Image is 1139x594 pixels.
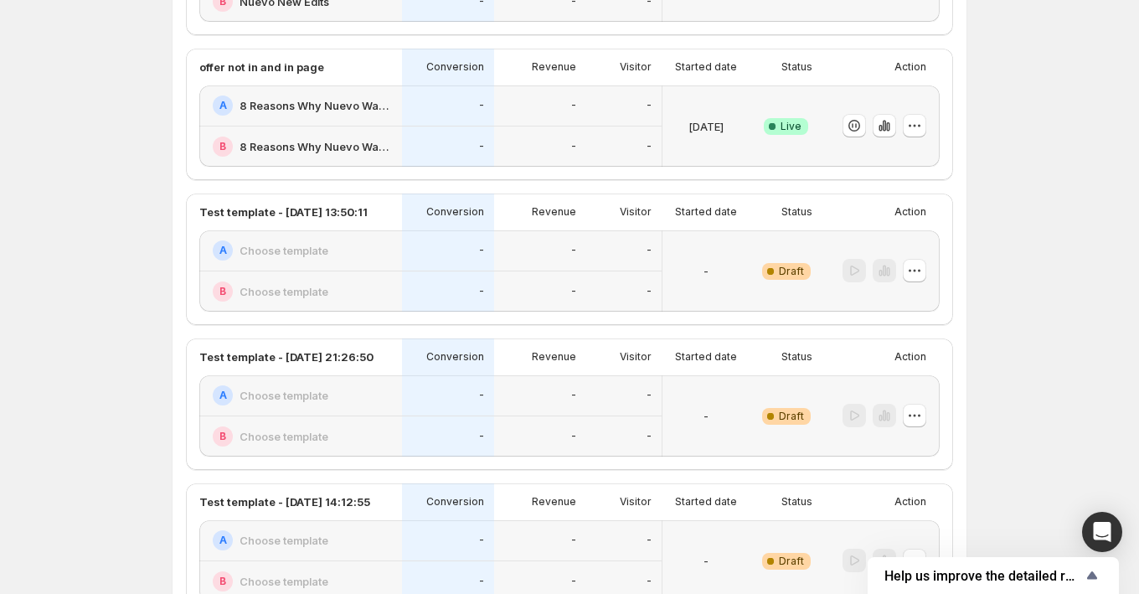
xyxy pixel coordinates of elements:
h2: A [219,389,227,402]
p: - [647,244,652,257]
p: Started date [675,495,737,509]
h2: Choose template [240,242,328,259]
h2: Choose template [240,283,328,300]
p: - [647,140,652,153]
p: Conversion [426,350,484,364]
p: - [703,553,709,570]
p: [DATE] [688,118,724,135]
p: - [479,140,484,153]
p: - [647,389,652,402]
span: Draft [779,555,804,568]
h2: A [219,244,227,257]
p: Test template - [DATE] 21:26:50 [199,349,374,365]
p: Conversion [426,205,484,219]
span: Draft [779,410,804,423]
p: - [647,99,652,112]
p: - [703,263,709,280]
p: Conversion [426,60,484,74]
p: Status [781,60,812,74]
p: Visitor [620,350,652,364]
h2: B [219,575,226,588]
p: Revenue [532,60,576,74]
p: Visitor [620,205,652,219]
p: - [571,140,576,153]
p: Visitor [620,495,652,509]
p: Status [781,495,812,509]
h2: Choose template [240,428,328,445]
p: Status [781,350,812,364]
p: - [571,389,576,402]
p: - [571,244,576,257]
p: - [479,244,484,257]
h2: B [219,430,226,443]
p: - [479,389,484,402]
p: Revenue [532,350,576,364]
span: Live [781,120,801,133]
p: Conversion [426,495,484,509]
p: - [571,285,576,298]
p: Action [894,60,926,74]
button: Show survey - Help us improve the detailed report for A/B campaigns [884,566,1102,586]
p: - [479,534,484,547]
p: - [479,430,484,443]
p: - [647,575,652,588]
p: - [571,430,576,443]
p: Action [894,350,926,364]
h2: 8 Reasons Why Nuevo Was Elected The Easiest Way To Transition Away From [MEDICAL_DATA] In [DATE] [240,97,392,114]
h2: B [219,140,226,153]
p: Started date [675,60,737,74]
p: Action [894,495,926,509]
div: Open Intercom Messenger [1082,512,1122,552]
p: Status [781,205,812,219]
p: - [479,285,484,298]
p: Visitor [620,60,652,74]
span: Draft [779,265,804,278]
p: offer not in and in page [199,59,324,75]
p: Action [894,205,926,219]
p: Revenue [532,205,576,219]
h2: A [219,534,227,547]
h2: 8 Reasons Why Nuevo Was Elected The Easiest Way To Transition Away From [MEDICAL_DATA] In [DATE] ... [240,138,392,155]
p: - [479,575,484,588]
p: - [479,99,484,112]
p: - [703,408,709,425]
p: - [647,285,652,298]
p: - [647,430,652,443]
h2: Choose template [240,387,328,404]
p: - [571,534,576,547]
p: Test template - [DATE] 13:50:11 [199,204,368,220]
h2: Choose template [240,573,328,590]
h2: B [219,285,226,298]
h2: Choose template [240,532,328,549]
p: Revenue [532,495,576,509]
p: Started date [675,205,737,219]
p: - [571,575,576,588]
span: Help us improve the detailed report for A/B campaigns [884,568,1082,584]
p: - [647,534,652,547]
p: Started date [675,350,737,364]
p: Test template - [DATE] 14:12:55 [199,493,370,510]
p: - [571,99,576,112]
h2: A [219,99,227,112]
